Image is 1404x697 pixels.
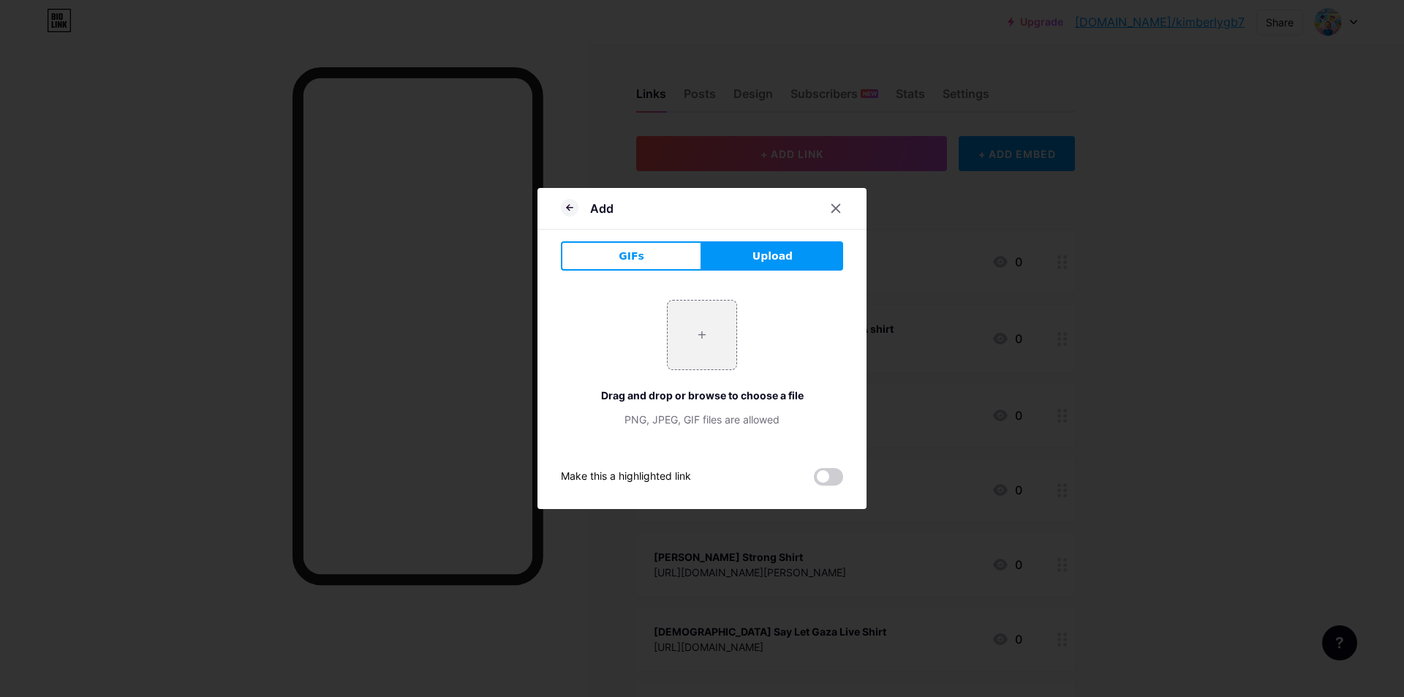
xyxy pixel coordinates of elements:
[561,468,691,486] div: Make this a highlighted link
[561,388,843,403] div: Drag and drop or browse to choose a file
[590,200,614,217] div: Add
[752,249,793,264] span: Upload
[702,241,843,271] button: Upload
[561,412,843,427] div: PNG, JPEG, GIF files are allowed
[619,249,644,264] span: GIFs
[561,241,702,271] button: GIFs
